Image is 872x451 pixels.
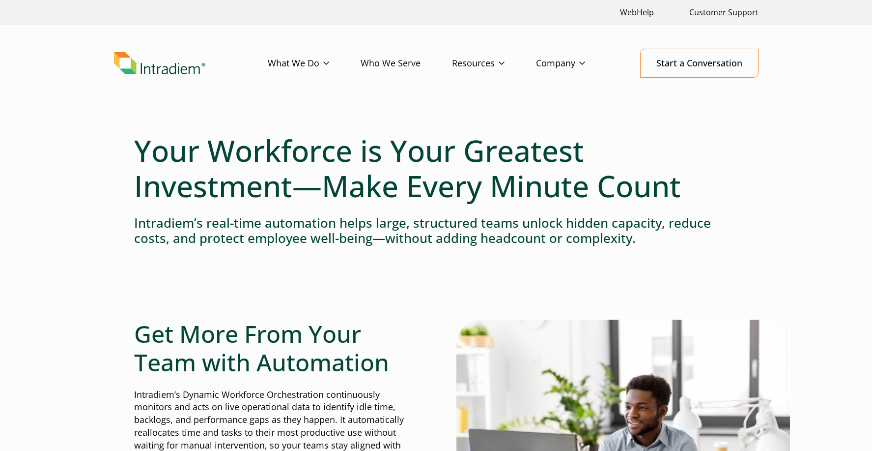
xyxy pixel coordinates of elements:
a: Customer Support [685,2,762,23]
a: Who We Serve [361,49,452,78]
h2: Get More From Your Team with Automation [134,320,416,376]
h4: Intradiem’s real-time automation helps large, structured teams unlock hidden capacity, reduce cos... [134,215,738,246]
a: Link opens in a new window [616,2,658,23]
a: Start a Conversation [640,49,759,78]
h1: Your Workforce is Your Greatest Investment—Make Every Minute Count [134,133,738,204]
a: What We Do [268,49,361,78]
img: Intradiem [114,52,205,75]
a: Company [536,49,617,78]
a: Resources [452,49,536,78]
a: Link to homepage of Intradiem [114,52,268,75]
